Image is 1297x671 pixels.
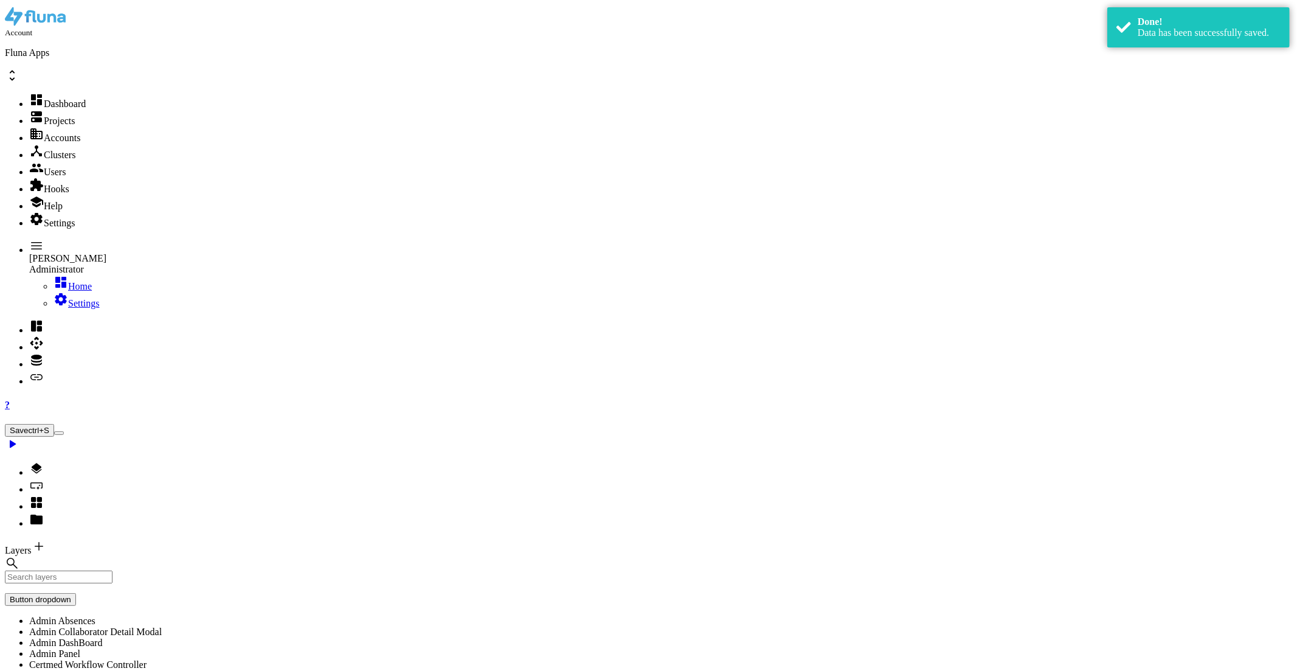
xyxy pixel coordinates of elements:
a: settingsSettings [54,298,100,308]
i: link [29,370,44,384]
a: ? [5,400,1292,411]
span: Admin Absences [29,616,95,626]
div: [PERSON_NAME] [29,253,1292,264]
div: Administrator [29,264,1292,275]
span: Dashboard [44,99,86,109]
span: Layers [5,545,32,555]
i: group [29,161,44,175]
span: Settings [68,298,100,308]
span: Accounts [44,133,80,143]
i: device_hub [29,144,44,158]
span: unfold_more [5,68,19,83]
small: Account [5,28,32,37]
i: grid_view [29,495,44,510]
i: extension [29,178,44,192]
span: Settings [44,218,75,228]
i: school [29,195,44,209]
span: Home [68,281,92,291]
i: folder [29,512,44,527]
i: dns [29,110,44,124]
i: play_arrow [5,437,19,451]
i: add [32,539,46,554]
span: Clusters [44,150,75,160]
i: database [29,353,44,367]
span: Certmed Workflow Controller [29,659,147,670]
span: Projects [44,116,75,126]
p: Fluna Apps [5,47,1292,58]
i: space_dashboard [29,319,44,333]
span: Help [44,201,63,211]
i: dashboard [54,275,68,290]
button: Savectrl+S [5,424,54,437]
button: Button dropdown [5,593,76,606]
i: layers [29,461,44,476]
input: Search layers [5,571,112,583]
i: domain [29,127,44,141]
span: Admin Collaborator Detail Modal [29,627,162,637]
div: Done! [1138,16,1281,27]
i: dashboard [29,92,44,107]
i: menu [29,238,44,253]
a: dashboardHome [54,281,92,291]
i: settings [54,292,68,307]
span: Admin DashBoard [29,638,102,648]
i: smart_button [29,478,44,493]
span: ctrl+S [28,426,49,435]
i: settings [29,212,44,226]
i: api [29,336,44,350]
span: Admin Panel [29,648,80,659]
span: Hooks [44,184,69,194]
a: play_arrow [5,443,19,453]
span: Users [44,167,66,177]
i: search [5,556,19,571]
div: Data has been successfully saved. [1138,27,1281,38]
